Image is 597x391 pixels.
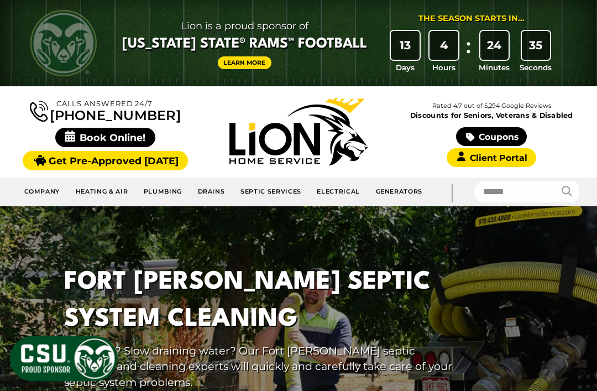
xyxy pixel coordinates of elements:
h1: Fort [PERSON_NAME] Septic System Cleaning [64,264,467,338]
span: Seconds [520,62,552,73]
span: Discounts for Seniors, Veterans & Disabled [397,112,586,119]
div: 13 [391,31,420,60]
p: Foul odor? Slow draining water? Our Fort [PERSON_NAME] septic pumping and cleaning experts will q... [64,343,467,390]
div: The Season Starts in... [418,13,525,25]
p: Rated 4.7 out of 5,294 Google Reviews [395,100,588,111]
span: Minutes [479,62,510,73]
span: Hours [432,62,455,73]
span: Lion is a proud sponsor of [122,17,367,35]
img: Lion Home Service [229,98,368,165]
span: Book Online! [55,128,155,147]
a: Learn More [218,56,272,69]
a: Coupons [456,127,527,146]
img: CSU Sponsor Badge [8,335,119,383]
a: Company [17,183,68,201]
div: 35 [522,31,551,60]
a: Client Portal [447,148,536,167]
a: Heating & Air [68,183,136,201]
a: Generators [368,183,430,201]
a: Drains [190,183,233,201]
a: Septic Services [233,183,309,201]
div: | [430,178,474,207]
div: 4 [430,31,458,60]
a: Plumbing [136,183,190,201]
div: 24 [480,31,509,60]
img: CSU Rams logo [30,10,97,76]
span: [US_STATE] State® Rams™ Football [122,35,367,54]
a: [PHONE_NUMBER] [30,98,180,122]
a: Electrical [310,183,368,201]
a: Get Pre-Approved [DATE] [23,151,188,170]
span: Days [396,62,415,73]
div: : [463,31,474,74]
